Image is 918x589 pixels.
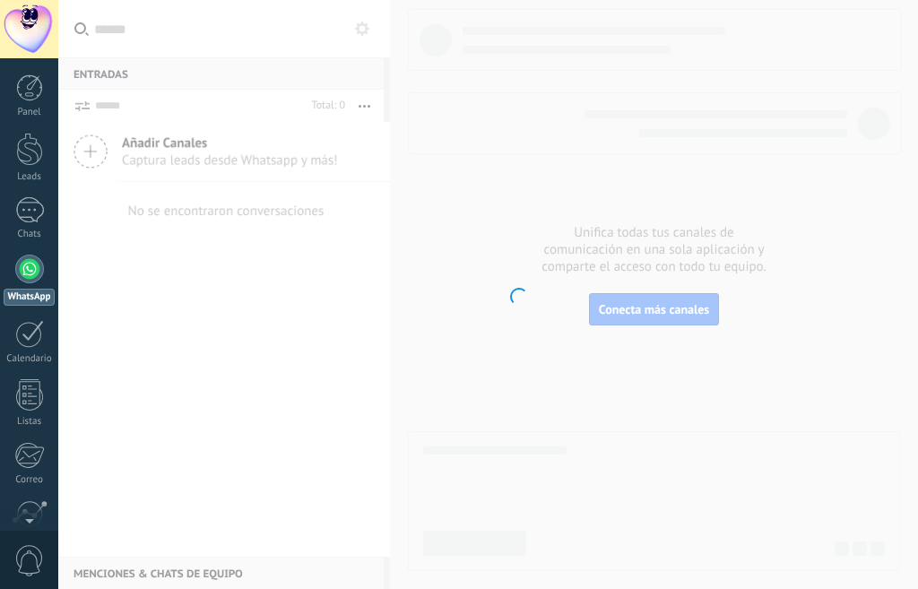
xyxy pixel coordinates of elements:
div: Calendario [4,353,56,365]
div: Chats [4,229,56,240]
div: Correo [4,474,56,486]
div: Leads [4,171,56,183]
div: Panel [4,107,56,118]
div: Listas [4,416,56,428]
div: WhatsApp [4,289,55,306]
